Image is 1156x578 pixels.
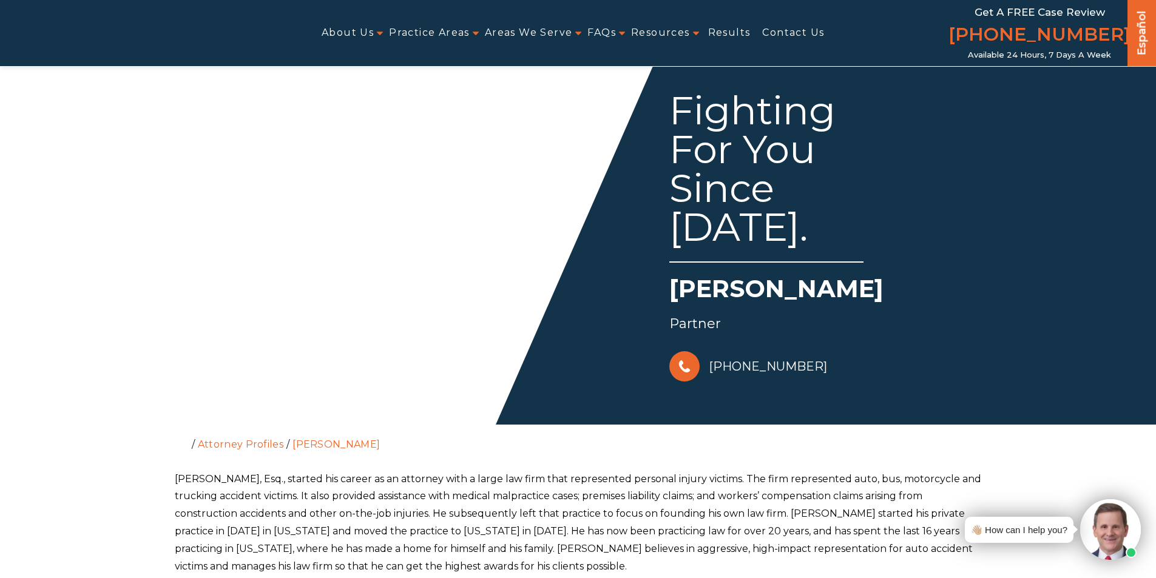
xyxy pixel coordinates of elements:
[7,19,197,48] img: Auger & Auger Accident and Injury Lawyers Logo
[175,425,982,452] ol: / /
[178,438,189,449] a: Home
[631,19,690,47] a: Resources
[669,91,864,263] div: Fighting For You Since [DATE].
[975,6,1105,18] span: Get a FREE Case Review
[175,471,982,576] p: [PERSON_NAME], Esq., started his career as an attorney with a large law firm that represented per...
[587,19,616,47] a: FAQs
[322,19,374,47] a: About Us
[708,19,751,47] a: Results
[762,19,824,47] a: Contact Us
[166,61,530,425] img: Herbert Auger
[1080,499,1141,560] img: Intaker widget Avatar
[669,348,827,385] a: [PHONE_NUMBER]
[669,272,984,312] h1: [PERSON_NAME]
[948,21,1131,50] a: [PHONE_NUMBER]
[485,19,573,47] a: Areas We Serve
[289,439,383,450] li: [PERSON_NAME]
[389,19,470,47] a: Practice Areas
[968,50,1111,60] span: Available 24 Hours, 7 Days a Week
[971,522,1067,538] div: 👋🏼 How can I help you?
[198,439,283,450] a: Attorney Profiles
[669,312,984,336] div: Partner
